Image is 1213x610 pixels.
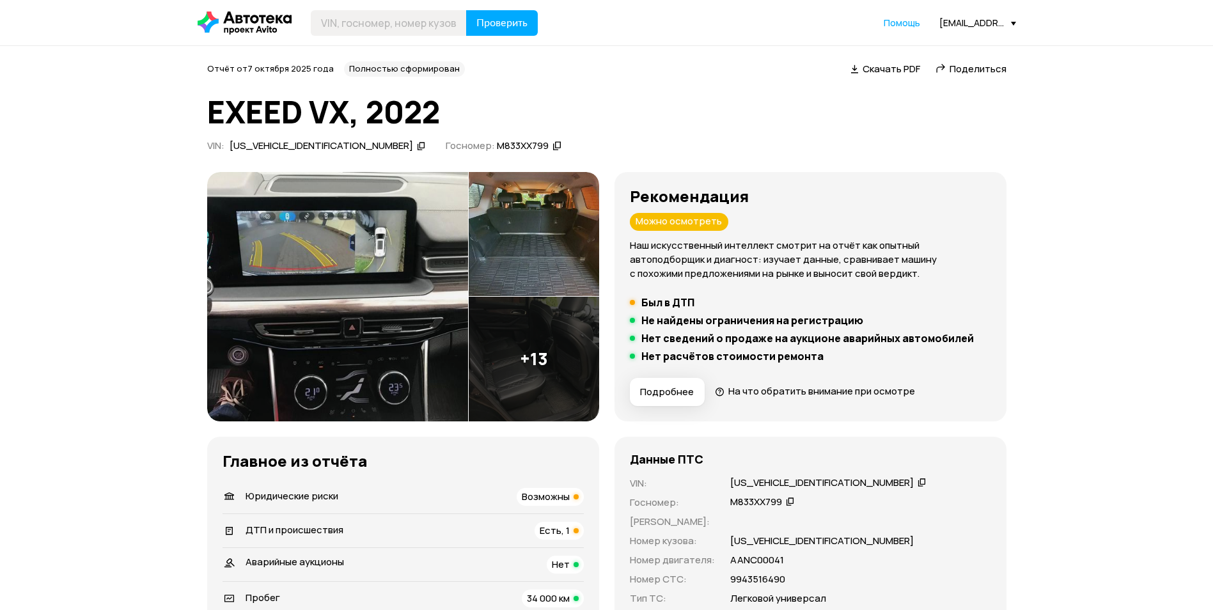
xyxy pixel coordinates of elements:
h3: Главное из отчёта [223,452,584,470]
p: Номер двигателя : [630,553,715,567]
h1: EXEED VX, 2022 [207,95,1006,129]
span: Юридические риски [246,489,338,503]
p: Номер СТС : [630,572,715,586]
a: На что обратить внимание при осмотре [715,384,916,398]
span: 34 000 км [527,591,570,605]
p: AANC00041 [730,553,784,567]
p: Тип ТС : [630,591,715,606]
span: ДТП и происшествия [246,523,343,536]
span: Нет [552,558,570,571]
span: Возможны [522,490,570,503]
p: Госномер : [630,496,715,510]
h3: Рекомендация [630,187,991,205]
span: Госномер: [446,139,495,152]
p: Наш искусственный интеллект смотрит на отчёт как опытный автоподборщик и диагност: изучает данные... [630,239,991,281]
h5: Нет расчётов стоимости ремонта [641,350,824,363]
a: Поделиться [935,62,1006,75]
div: Полностью сформирован [344,61,465,77]
a: Скачать PDF [850,62,920,75]
h5: Был в ДТП [641,296,694,309]
span: Поделиться [950,62,1006,75]
p: [US_VEHICLE_IDENTIFICATION_NUMBER] [730,534,914,548]
h4: Данные ПТС [630,452,703,466]
p: VIN : [630,476,715,490]
span: Пробег [246,591,280,604]
div: Можно осмотреть [630,213,728,231]
h5: Нет сведений о продаже на аукционе аварийных автомобилей [641,332,974,345]
span: Подробнее [640,386,694,398]
span: Есть, 1 [540,524,570,537]
span: Скачать PDF [863,62,920,75]
p: 9943516490 [730,572,785,586]
a: Помощь [884,17,920,29]
button: Проверить [466,10,538,36]
div: М833ХХ799 [730,496,782,509]
span: На что обратить внимание при осмотре [728,384,915,398]
span: Отчёт от 7 октября 2025 года [207,63,334,74]
h5: Не найдены ограничения на регистрацию [641,314,863,327]
p: [PERSON_NAME] : [630,515,715,529]
p: Легковой универсал [730,591,826,606]
div: [US_VEHICLE_IDENTIFICATION_NUMBER] [230,139,413,153]
div: [US_VEHICLE_IDENTIFICATION_NUMBER] [730,476,914,490]
span: Проверить [476,18,528,28]
span: Аварийные аукционы [246,555,344,568]
div: М833ХХ799 [497,139,549,153]
input: VIN, госномер, номер кузова [311,10,467,36]
p: Номер кузова : [630,534,715,548]
div: [EMAIL_ADDRESS][DOMAIN_NAME] [939,17,1016,29]
span: VIN : [207,139,224,152]
button: Подробнее [630,378,705,406]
